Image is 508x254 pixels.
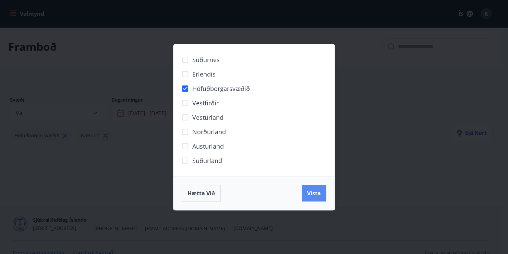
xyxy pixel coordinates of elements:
[192,84,250,93] span: Höfuðborgarsvæðið
[188,189,215,197] span: Hætta við
[192,99,219,107] span: Vestfirðir
[307,189,321,197] span: Vista
[192,70,216,79] span: Erlendis
[182,185,221,202] button: Hætta við
[192,142,224,151] span: Austurland
[192,113,223,122] span: Vesturland
[192,55,220,64] span: Suðurnes
[192,156,222,165] span: Suðurland
[302,185,326,201] button: Vista
[192,127,226,136] span: Norðurland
